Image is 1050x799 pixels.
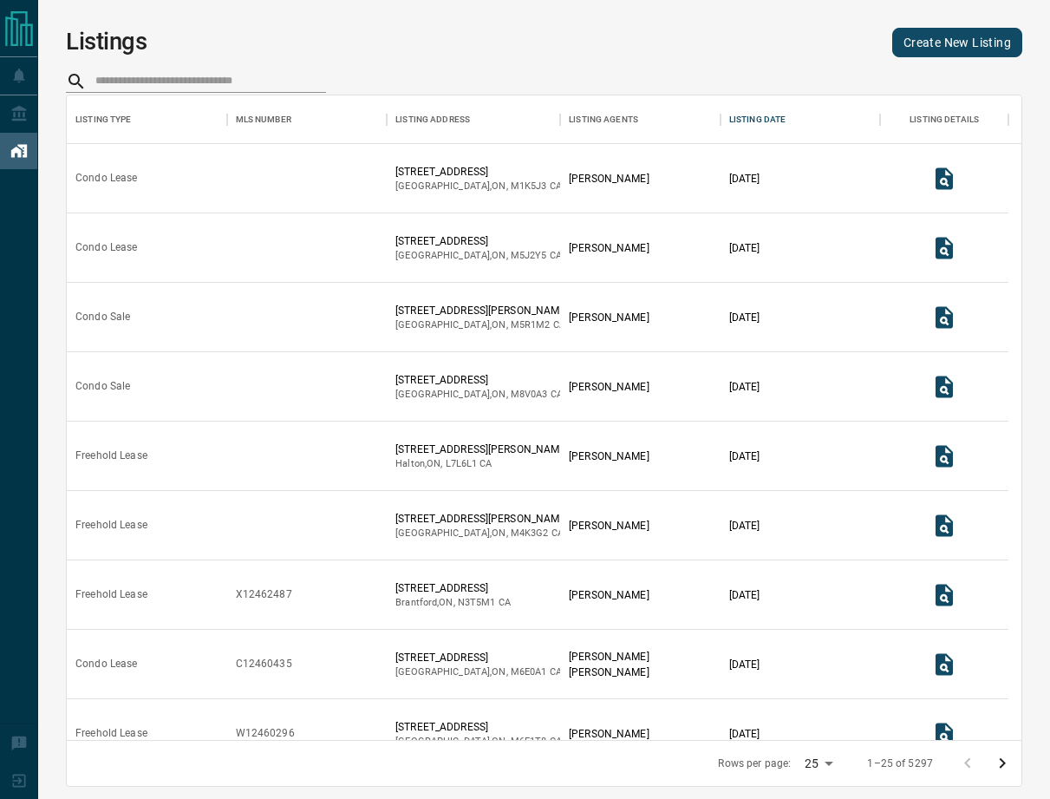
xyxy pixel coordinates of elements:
div: Listing Type [67,95,227,144]
p: [DATE] [729,379,760,395]
div: Freehold Lease [75,449,147,463]
p: [PERSON_NAME] [569,518,649,534]
div: X12462487 [236,587,292,602]
p: [PERSON_NAME] [569,726,649,742]
span: m8v0a3 [511,389,548,400]
div: Listing Type [75,95,132,144]
p: [STREET_ADDRESS] [395,580,511,596]
p: [GEOGRAPHIC_DATA] , ON , CA [395,180,562,193]
p: [PERSON_NAME] [569,587,649,603]
span: m6e0a1 [511,666,547,678]
p: [GEOGRAPHIC_DATA] , ON , CA [395,665,562,679]
p: [DATE] [729,657,760,672]
p: [STREET_ADDRESS] [395,650,562,665]
a: Create New Listing [892,28,1022,57]
div: Listing Address [395,95,470,144]
p: 1–25 of 5297 [867,756,933,771]
p: [GEOGRAPHIC_DATA] , ON , CA [395,318,568,332]
div: Listing Address [387,95,560,144]
span: m6e1t8 [511,736,547,747]
p: [STREET_ADDRESS][PERSON_NAME] [395,303,568,318]
span: m5j2y5 [511,250,547,261]
button: View Listing Details [927,370,962,404]
div: Condo Lease [75,657,137,671]
div: Listing Details [880,95,1008,144]
div: C12460435 [236,657,292,671]
p: [GEOGRAPHIC_DATA] , ON , CA [395,388,563,402]
button: View Listing Details [927,300,962,335]
p: [PERSON_NAME] [569,310,649,325]
div: MLS Number [236,95,291,144]
p: [PERSON_NAME] [569,240,649,256]
button: View Listing Details [927,231,962,265]
p: Brantford , ON , CA [395,596,511,610]
p: [PERSON_NAME] [569,665,649,680]
p: [DATE] [729,240,760,256]
p: [DATE] [729,518,760,534]
p: [DATE] [729,587,760,603]
p: Halton , ON , CA [395,457,568,471]
div: Condo Lease [75,240,137,255]
span: m1k5j3 [511,180,547,192]
div: Listing Details [910,95,979,144]
button: View Listing Details [927,578,962,612]
p: [STREET_ADDRESS] [395,164,562,180]
p: [PERSON_NAME] [569,449,649,464]
span: l7l6l1 [446,458,478,469]
p: [GEOGRAPHIC_DATA] , ON , CA [395,249,562,263]
button: View Listing Details [927,717,962,751]
div: Freehold Lease [75,587,147,602]
p: [STREET_ADDRESS] [395,233,562,249]
p: [DATE] [729,310,760,325]
p: [DATE] [729,171,760,187]
div: W12460296 [236,726,295,741]
div: Listing Date [721,95,881,144]
span: m4k3g2 [511,527,549,539]
button: View Listing Details [927,439,962,474]
div: Listing Agents [569,95,638,144]
div: Condo Sale [75,379,130,394]
button: View Listing Details [927,647,962,682]
h1: Listings [66,28,147,56]
div: 25 [798,751,839,776]
p: [GEOGRAPHIC_DATA] , ON , CA [395,735,562,749]
p: [STREET_ADDRESS][PERSON_NAME] [395,442,568,457]
div: Listing Date [729,95,786,144]
div: Condo Sale [75,310,130,324]
p: [STREET_ADDRESS] [395,372,563,388]
button: View Listing Details [927,508,962,543]
p: [PERSON_NAME] [569,649,649,665]
p: [GEOGRAPHIC_DATA] , ON , CA [395,527,568,540]
span: n3t5m1 [458,597,496,608]
button: Go to next page [985,746,1020,781]
p: [STREET_ADDRESS] [395,719,562,735]
div: Freehold Lease [75,518,147,533]
p: [STREET_ADDRESS][PERSON_NAME] [395,511,568,527]
div: Freehold Lease [75,726,147,741]
p: [DATE] [729,726,760,742]
div: Listing Agents [560,95,721,144]
p: Rows per page: [718,756,791,771]
p: [PERSON_NAME] [569,379,649,395]
p: [PERSON_NAME] [569,171,649,187]
p: [DATE] [729,449,760,464]
div: Condo Lease [75,171,137,186]
button: View Listing Details [927,161,962,196]
div: MLS Number [227,95,388,144]
span: m5r1m2 [511,319,551,331]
